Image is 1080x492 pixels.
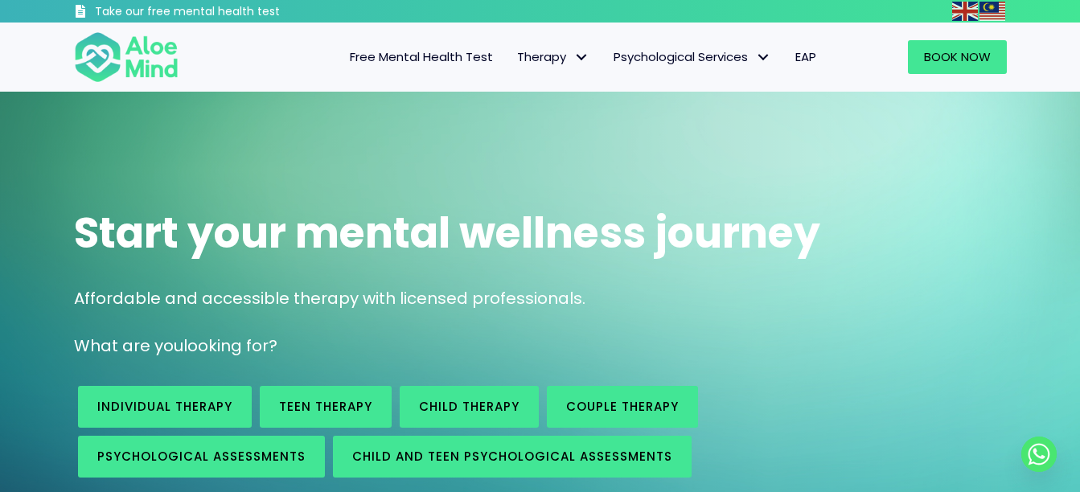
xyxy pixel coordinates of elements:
nav: Menu [199,40,828,74]
span: Psychological assessments [97,448,306,465]
a: Teen Therapy [260,386,392,428]
span: Psychological Services: submenu [752,46,775,69]
a: Take our free mental health test [74,4,366,23]
span: Start your mental wellness journey [74,203,820,262]
a: Free Mental Health Test [338,40,505,74]
a: Whatsapp [1021,437,1057,472]
a: Book Now [908,40,1007,74]
span: looking for? [183,334,277,357]
a: Malay [979,2,1007,20]
span: Teen Therapy [279,398,372,415]
span: Child and Teen Psychological assessments [352,448,672,465]
span: Individual therapy [97,398,232,415]
p: Affordable and accessible therapy with licensed professionals. [74,287,1007,310]
span: EAP [795,48,816,65]
img: ms [979,2,1005,21]
a: Individual therapy [78,386,252,428]
span: Free Mental Health Test [350,48,493,65]
span: Child Therapy [419,398,519,415]
span: Book Now [924,48,991,65]
a: TherapyTherapy: submenu [505,40,602,74]
span: Therapy [517,48,589,65]
span: Couple therapy [566,398,679,415]
span: Psychological Services [614,48,771,65]
img: Aloe mind Logo [74,31,179,84]
a: Psychological ServicesPsychological Services: submenu [602,40,783,74]
h3: Take our free mental health test [95,4,366,20]
a: Couple therapy [547,386,698,428]
a: EAP [783,40,828,74]
a: Psychological assessments [78,436,325,478]
span: Therapy: submenu [570,46,593,69]
span: What are you [74,334,183,357]
a: Child Therapy [400,386,539,428]
a: Child and Teen Psychological assessments [333,436,692,478]
a: English [952,2,979,20]
img: en [952,2,978,21]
